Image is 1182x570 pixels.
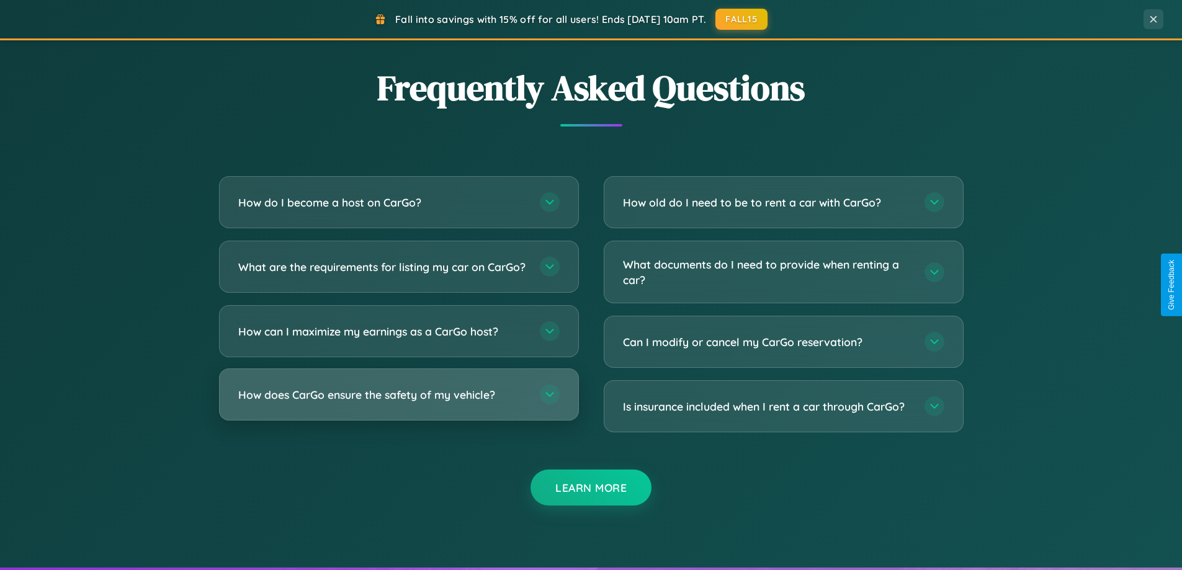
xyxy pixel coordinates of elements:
[238,387,527,403] h3: How does CarGo ensure the safety of my vehicle?
[623,399,912,414] h3: Is insurance included when I rent a car through CarGo?
[219,64,964,112] h2: Frequently Asked Questions
[623,257,912,287] h3: What documents do I need to provide when renting a car?
[395,13,706,25] span: Fall into savings with 15% off for all users! Ends [DATE] 10am PT.
[531,470,651,505] button: Learn More
[238,195,527,210] h3: How do I become a host on CarGo?
[238,324,527,339] h3: How can I maximize my earnings as a CarGo host?
[238,259,527,275] h3: What are the requirements for listing my car on CarGo?
[623,334,912,350] h3: Can I modify or cancel my CarGo reservation?
[623,195,912,210] h3: How old do I need to be to rent a car with CarGo?
[1167,260,1176,310] div: Give Feedback
[715,9,768,30] button: FALL15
